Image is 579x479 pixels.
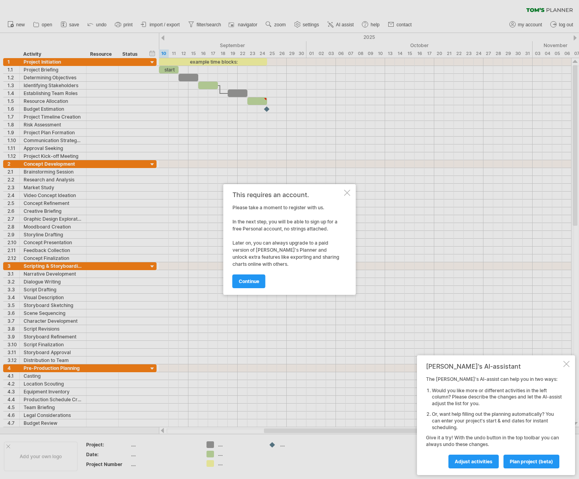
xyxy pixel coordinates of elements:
[432,388,562,407] li: Would you like more or different activities in the left column? Please describe the changes and l...
[448,455,499,468] a: Adjust activities
[232,191,343,198] div: This requires an account.
[232,274,266,288] a: continue
[432,411,562,431] li: Or, want help filling out the planning automatically? You can enter your project's start & end da...
[239,278,259,284] span: continue
[503,455,559,468] a: plan project (beta)
[510,459,553,464] span: plan project (beta)
[455,459,492,464] span: Adjust activities
[426,376,562,468] div: The [PERSON_NAME]'s AI-assist can help you in two ways: Give it a try! With the undo button in th...
[232,191,343,288] div: Please take a moment to register with us. In the next step, you will be able to sign up for a fre...
[426,362,562,370] div: [PERSON_NAME]'s AI-assistant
